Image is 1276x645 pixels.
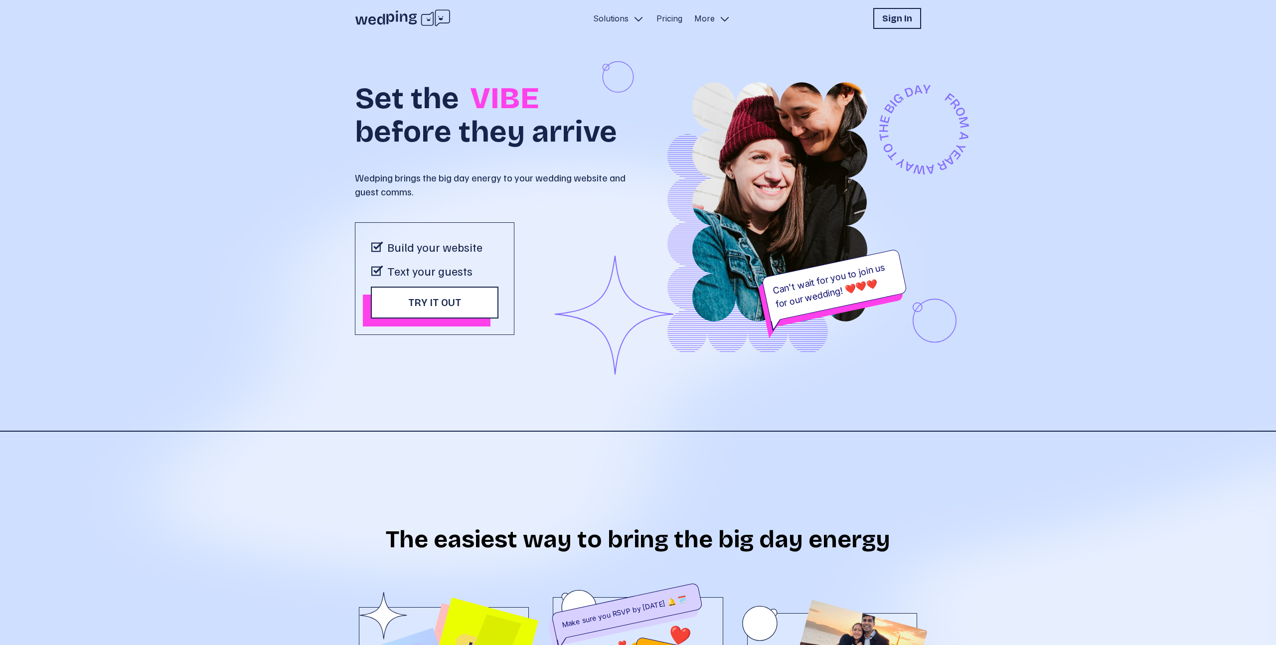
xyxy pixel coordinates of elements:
[589,8,735,29] nav: Primary Navigation
[589,8,648,29] button: Solutions
[355,170,638,198] p: Wedping brings the big day energy to your wedding website and guest comms.
[882,11,912,25] h1: Sign In
[593,12,629,24] p: Solutions
[355,69,638,147] h1: Set the before they arrive
[762,249,908,322] div: Can't wait for you to join us for our wedding! ❤️️️❤️️️❤️
[694,12,715,24] p: More
[387,263,473,279] p: Text your guests
[638,82,921,322] img: couple
[371,287,498,319] button: Try it out
[386,527,890,551] h1: The easiest way to bring the big day energy
[656,12,682,24] a: Pricing
[408,297,461,309] span: Try it out
[873,8,921,29] button: Sign In
[387,239,482,255] p: Build your website
[690,8,735,29] button: More
[551,582,703,640] div: Make sure you RSVP by [DATE] 🔔 🗓️
[470,80,539,116] span: VIBE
